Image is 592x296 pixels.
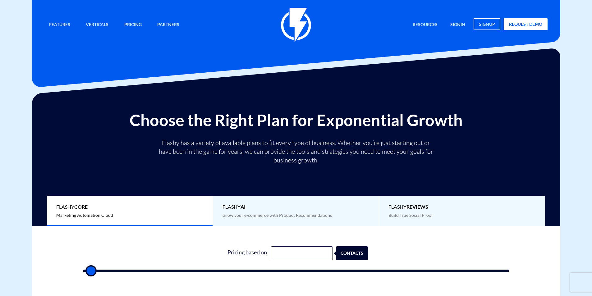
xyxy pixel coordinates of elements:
span: Flashy [56,203,203,211]
a: Partners [153,18,184,32]
span: Flashy [388,203,536,211]
a: signin [446,18,470,32]
p: Flashy has a variety of available plans to fit every type of business. Whether you’re just starti... [156,139,436,165]
span: Grow your e-commerce with Product Recommendations [223,212,332,218]
div: Pricing based on [224,246,271,260]
a: Features [44,18,75,32]
a: request demo [504,18,548,30]
span: Marketing Automation Cloud [56,212,113,218]
a: Verticals [81,18,113,32]
span: Build True Social Proof [388,212,433,218]
b: Core [74,204,88,210]
a: Resources [408,18,442,32]
span: Flashy [223,203,369,211]
a: signup [474,18,500,30]
a: Pricing [120,18,146,32]
h2: Choose the Right Plan for Exponential Growth [37,111,556,129]
b: AI [241,204,246,210]
b: REVIEWS [406,204,428,210]
div: contacts [344,246,376,260]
